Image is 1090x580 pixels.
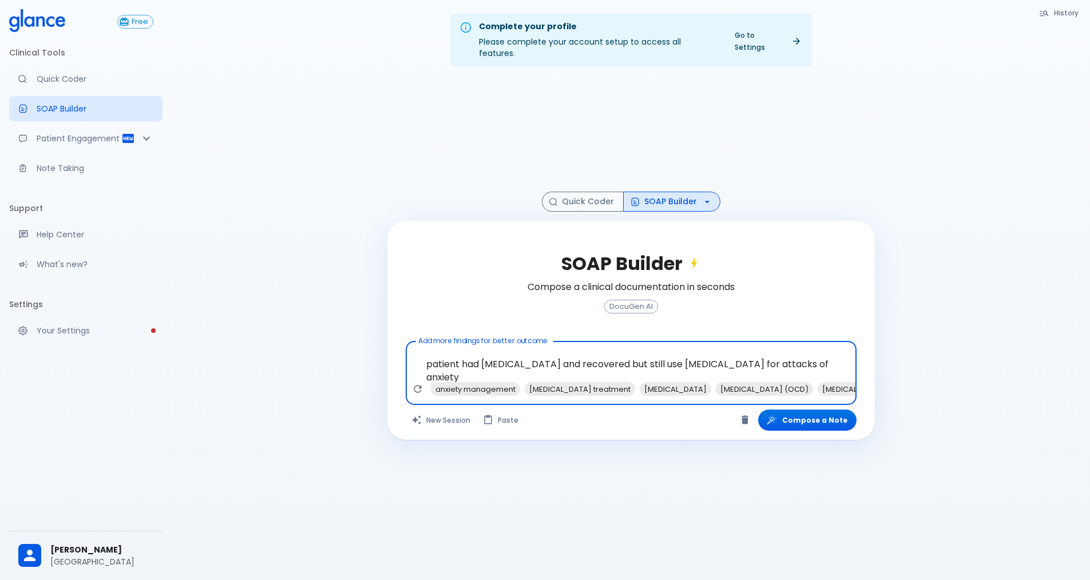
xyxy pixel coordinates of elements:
[117,15,162,29] a: Click to view or change your subscription
[9,96,162,121] a: Docugen: Compose a clinical documentation in seconds
[477,410,525,431] button: Paste from clipboard
[542,192,624,212] button: Quick Coder
[9,126,162,151] div: Patient Reports & Referrals
[9,318,162,343] a: Please complete account setup
[409,380,426,398] button: Refresh suggestions
[479,17,719,63] div: Please complete your account setup to access all features.
[9,536,162,575] div: [PERSON_NAME][GEOGRAPHIC_DATA]
[431,383,520,396] span: anxiety management
[716,383,813,396] span: [MEDICAL_DATA] (OCD)
[525,382,635,396] div: [MEDICAL_DATA] treatment
[406,410,477,431] button: Clears all inputs and results.
[9,39,162,66] li: Clinical Tools
[127,18,153,26] span: Free
[1033,5,1085,21] button: History
[528,279,735,295] h6: Compose a clinical documentation in seconds
[716,382,813,396] div: [MEDICAL_DATA] (OCD)
[525,383,635,396] span: [MEDICAL_DATA] treatment
[640,383,711,396] span: [MEDICAL_DATA]
[414,346,849,382] textarea: patient had [MEDICAL_DATA] and recovered but still use [MEDICAL_DATA] for attacks of anxiet
[9,252,162,277] div: Recent updates and feature releases
[37,325,153,336] p: Your Settings
[431,382,520,396] div: anxiety management
[640,382,711,396] div: [MEDICAL_DATA]
[9,66,162,92] a: Moramiz: Find ICD10AM codes instantly
[736,411,754,428] button: Clear
[37,133,121,144] p: Patient Engagement
[728,27,807,55] a: Go to Settings
[37,73,153,85] p: Quick Coder
[37,229,153,240] p: Help Center
[479,21,719,33] div: Complete your profile
[117,15,153,29] button: Free
[9,222,162,247] a: Get help from our support team
[818,383,889,396] span: [MEDICAL_DATA]
[818,382,889,396] div: [MEDICAL_DATA]
[605,303,657,311] span: DocuGen AI
[9,194,162,222] li: Support
[50,544,153,556] span: [PERSON_NAME]
[37,103,153,114] p: SOAP Builder
[561,253,701,275] h2: SOAP Builder
[623,192,720,212] button: SOAP Builder
[37,162,153,174] p: Note Taking
[758,410,857,431] button: Compose a Note
[9,291,162,318] li: Settings
[37,259,153,270] p: What's new?
[50,556,153,567] p: [GEOGRAPHIC_DATA]
[9,156,162,181] a: Advanced note-taking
